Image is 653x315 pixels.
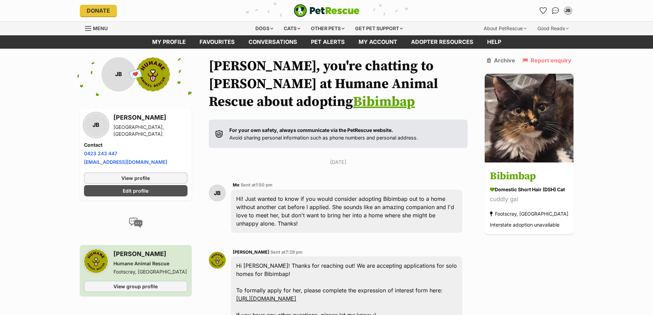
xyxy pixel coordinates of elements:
h3: [PERSON_NAME] [113,249,187,259]
span: Interstate adoption unavailable [490,222,559,228]
span: 1:50 pm [256,182,273,187]
a: Help [480,35,508,49]
button: My account [563,5,573,16]
div: Good Reads [533,22,573,35]
a: Bibimbap Domestic Short Hair (DSH) Cat cuddly gal Footscray, [GEOGRAPHIC_DATA] Interstate adoptio... [485,163,573,234]
span: [PERSON_NAME] [233,250,269,255]
div: Cats [279,22,305,35]
a: Edit profile [84,185,188,196]
img: Bibimbap [485,74,573,162]
span: Sent at [270,250,303,255]
img: logo-e224e6f780fb5917bec1dbf3a21bbac754714ae5b6737aabdf751b685950b380.svg [294,4,360,17]
div: About PetRescue [479,22,531,35]
img: Humane Animal Rescue profile pic [84,249,108,273]
div: Get pet support [350,22,408,35]
a: My profile [145,35,193,49]
a: conversations [242,35,304,49]
strong: For your own safety, always communicate via the PetRescue website. [229,127,393,133]
a: View profile [84,172,188,184]
span: View profile [121,174,150,182]
img: Ruby Forbes profile pic [209,252,226,269]
div: Humane Animal Rescue [113,260,187,267]
a: [URL][DOMAIN_NAME] [236,295,296,302]
div: Other pets [306,22,349,35]
div: [GEOGRAPHIC_DATA], [GEOGRAPHIC_DATA] [113,124,188,137]
div: cuddly gal [490,195,568,204]
a: 0423 243 447 [84,150,117,156]
div: Footscray, [GEOGRAPHIC_DATA] [490,209,568,218]
a: View group profile [84,281,188,292]
a: Donate [80,5,117,16]
span: View group profile [113,283,158,290]
a: Conversations [550,5,561,16]
div: JB [84,113,108,137]
p: [DATE] [209,158,467,166]
a: Menu [85,22,112,34]
a: Report enquiry [522,57,571,63]
a: Favourites [538,5,549,16]
span: 💌 [128,67,144,82]
ul: Account quick links [538,5,573,16]
span: Menu [93,25,108,31]
div: Domestic Short Hair (DSH) Cat [490,186,568,193]
h1: [PERSON_NAME], you're chatting to [PERSON_NAME] at Humane Animal Rescue about adopting [209,57,467,111]
img: chat-41dd97257d64d25036548639549fe6c8038ab92f7586957e7f3b1b290dea8141.svg [552,7,559,14]
div: Hi! Just wanted to know if you would consider adopting Bibimbap out to a home without another cat... [231,190,462,233]
a: Archive [487,57,515,63]
div: JB [209,184,226,202]
div: Dogs [251,22,278,35]
h3: Bibimbap [490,169,568,184]
a: Adopter resources [404,35,480,49]
h4: Contact [84,142,188,148]
a: [EMAIL_ADDRESS][DOMAIN_NAME] [84,159,167,165]
img: Humane Animal Rescue profile pic [136,57,170,92]
div: Footscray, [GEOGRAPHIC_DATA] [113,268,187,275]
img: conversation-icon-4a6f8262b818ee0b60e3300018af0b2d0b884aa5de6e9bcb8d3d4eeb1a70a7c4.svg [129,218,143,228]
a: Favourites [193,35,242,49]
h3: [PERSON_NAME] [113,113,188,122]
div: JB [565,7,571,14]
span: Sent at [241,182,273,187]
div: JB [101,57,136,92]
a: PetRescue [294,4,360,17]
p: Avoid sharing personal information such as phone numbers and personal address. [229,126,418,141]
a: Bibimbap [353,93,415,110]
span: Edit profile [123,187,148,194]
a: Pet alerts [304,35,352,49]
a: My account [352,35,404,49]
span: Me [233,182,240,187]
span: 7:29 pm [286,250,303,255]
